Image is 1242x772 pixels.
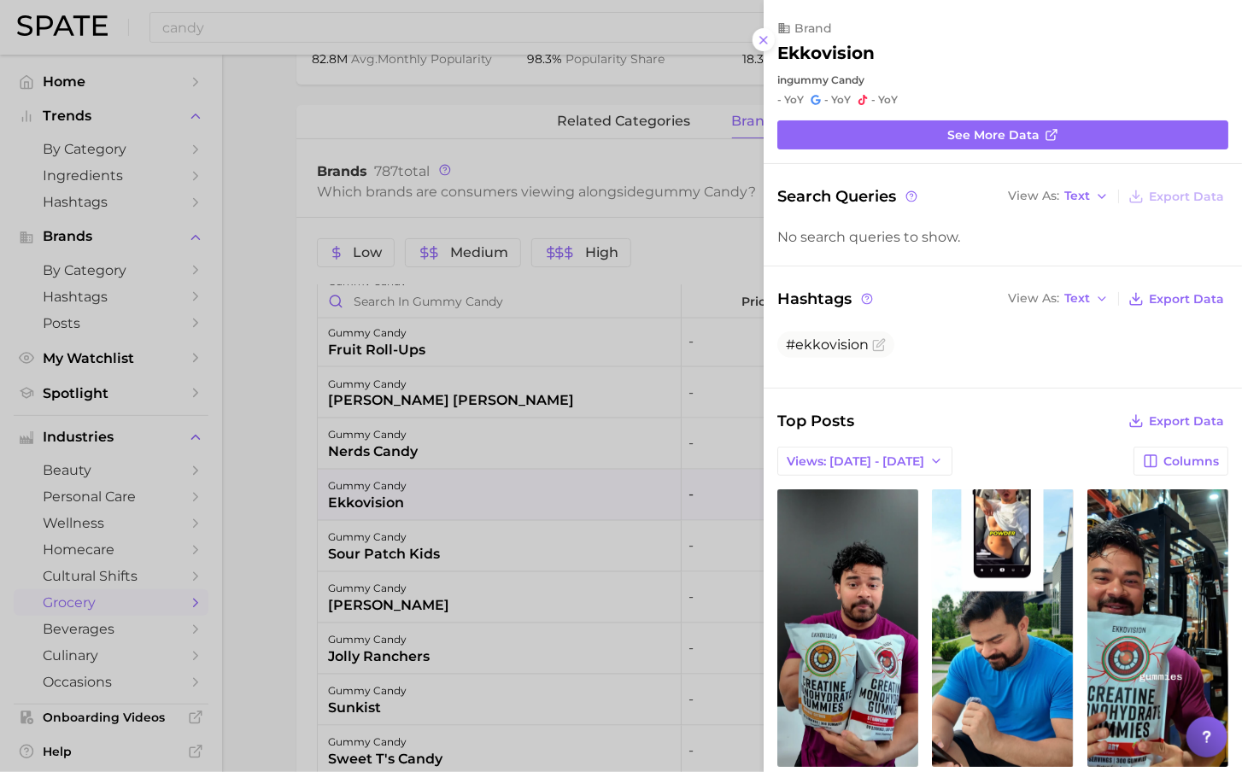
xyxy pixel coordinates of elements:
[1149,414,1224,429] span: Export Data
[1064,294,1090,303] span: Text
[777,93,782,106] span: -
[777,229,1228,245] div: No search queries to show.
[1124,184,1228,208] button: Export Data
[878,93,898,107] span: YoY
[947,128,1040,143] span: See more data
[1124,287,1228,311] button: Export Data
[871,93,876,106] span: -
[872,338,886,352] button: Flag as miscategorized or irrelevant
[777,409,854,433] span: Top Posts
[777,43,875,63] h2: ekkovision
[1004,288,1113,310] button: View AsText
[831,93,851,107] span: YoY
[1004,185,1113,208] button: View AsText
[1064,191,1090,201] span: Text
[787,454,924,469] span: Views: [DATE] - [DATE]
[1124,409,1228,433] button: Export Data
[777,73,1228,86] div: in
[784,93,804,107] span: YoY
[777,287,876,311] span: Hashtags
[1134,447,1228,476] button: Columns
[777,447,952,476] button: Views: [DATE] - [DATE]
[1149,190,1224,204] span: Export Data
[794,20,832,36] span: brand
[777,120,1228,149] a: See more data
[1008,294,1059,303] span: View As
[786,336,869,353] span: #ekkovision
[1008,191,1059,201] span: View As
[1149,292,1224,307] span: Export Data
[824,93,829,106] span: -
[777,184,920,208] span: Search Queries
[787,73,864,86] span: gummy candy
[1163,454,1219,469] span: Columns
